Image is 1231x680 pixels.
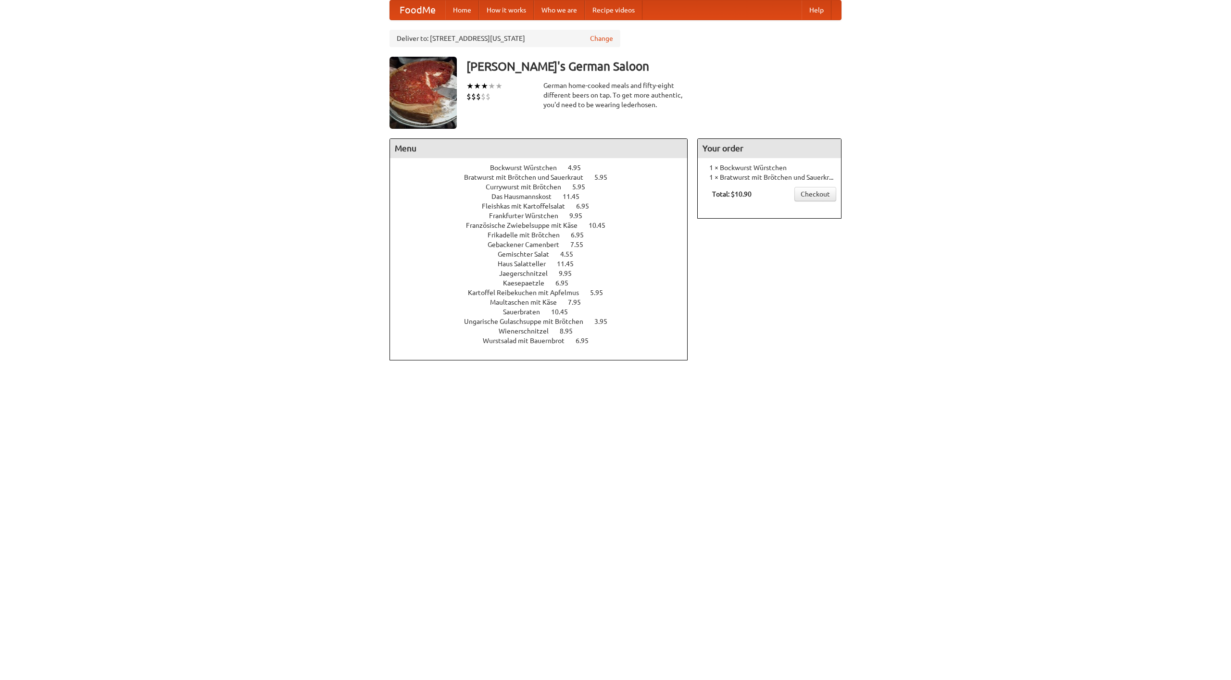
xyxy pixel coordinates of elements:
a: Recipe videos [585,0,642,20]
span: 6.95 [576,202,599,210]
span: Frankfurter Würstchen [489,212,568,220]
span: Ungarische Gulaschsuppe mit Brötchen [464,318,593,325]
a: Bratwurst mit Brötchen und Sauerkraut 5.95 [464,173,625,181]
a: Kartoffel Reibekuchen mit Apfelmus 5.95 [468,289,621,297]
li: 1 × Bockwurst Würstchen [703,163,836,173]
li: $ [481,91,486,102]
li: $ [486,91,490,102]
li: ★ [474,81,481,91]
b: Total: $10.90 [712,190,752,198]
span: Kaesepaetzle [503,279,554,287]
span: 5.95 [594,173,617,181]
a: Help [802,0,831,20]
div: German home-cooked meals and fifty-eight different beers on tap. To get more authentic, you'd nee... [543,81,688,110]
span: 10.45 [551,308,578,316]
span: 10.45 [589,222,615,229]
span: 4.55 [560,250,583,258]
span: 5.95 [590,289,613,297]
li: ★ [488,81,495,91]
li: ★ [495,81,502,91]
span: 7.55 [570,241,593,248]
h3: [PERSON_NAME]'s German Saloon [466,57,842,76]
a: Bockwurst Würstchen 4.95 [490,164,599,172]
a: Change [590,34,613,43]
span: 8.95 [560,327,582,335]
li: 1 × Bratwurst mit Brötchen und Sauerkraut [703,173,836,182]
span: Fleishkas mit Kartoffelsalat [482,202,575,210]
span: Haus Salatteller [498,260,555,268]
span: 6.95 [576,337,598,345]
a: Ungarische Gulaschsuppe mit Brötchen 3.95 [464,318,625,325]
a: FoodMe [390,0,445,20]
li: $ [471,91,476,102]
a: Frankfurter Würstchen 9.95 [489,212,600,220]
a: Who we are [534,0,585,20]
span: Bockwurst Würstchen [490,164,566,172]
span: 11.45 [563,193,589,200]
span: Sauerbraten [503,308,550,316]
span: 6.95 [571,231,593,239]
span: 6.95 [555,279,578,287]
a: Checkout [794,187,836,201]
span: Frikadelle mit Brötchen [488,231,569,239]
span: Bratwurst mit Brötchen und Sauerkraut [464,173,593,181]
span: Maultaschen mit Käse [490,298,566,306]
span: 5.95 [572,183,595,191]
span: Jaegerschnitzel [499,270,557,277]
span: Wurstsalad mit Bauernbrot [483,337,574,345]
span: 7.95 [568,298,590,306]
a: Französische Zwiebelsuppe mit Käse 10.45 [466,222,623,229]
a: Gemischter Salat 4.55 [498,250,591,258]
a: Currywurst mit Brötchen 5.95 [486,183,603,191]
span: 4.95 [568,164,590,172]
span: 11.45 [557,260,583,268]
span: 9.95 [559,270,581,277]
a: Gebackener Camenbert 7.55 [488,241,601,248]
span: 3.95 [594,318,617,325]
span: Gemischter Salat [498,250,559,258]
div: Deliver to: [STREET_ADDRESS][US_STATE] [389,30,620,47]
a: Kaesepaetzle 6.95 [503,279,586,287]
span: Das Hausmannskost [491,193,561,200]
span: Kartoffel Reibekuchen mit Apfelmus [468,289,589,297]
a: Maultaschen mit Käse 7.95 [490,298,599,306]
a: Fleishkas mit Kartoffelsalat 6.95 [482,202,607,210]
a: Home [445,0,479,20]
li: ★ [466,81,474,91]
a: Haus Salatteller 11.45 [498,260,591,268]
span: Gebackener Camenbert [488,241,569,248]
li: $ [466,91,471,102]
a: Sauerbraten 10.45 [503,308,586,316]
span: 9.95 [569,212,592,220]
span: Currywurst mit Brötchen [486,183,571,191]
li: ★ [481,81,488,91]
span: Französische Zwiebelsuppe mit Käse [466,222,587,229]
a: Frikadelle mit Brötchen 6.95 [488,231,602,239]
img: angular.jpg [389,57,457,129]
h4: Your order [698,139,841,158]
h4: Menu [390,139,687,158]
span: Wienerschnitzel [499,327,558,335]
a: How it works [479,0,534,20]
a: Wienerschnitzel 8.95 [499,327,590,335]
a: Das Hausmannskost 11.45 [491,193,597,200]
a: Jaegerschnitzel 9.95 [499,270,590,277]
a: Wurstsalad mit Bauernbrot 6.95 [483,337,606,345]
li: $ [476,91,481,102]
